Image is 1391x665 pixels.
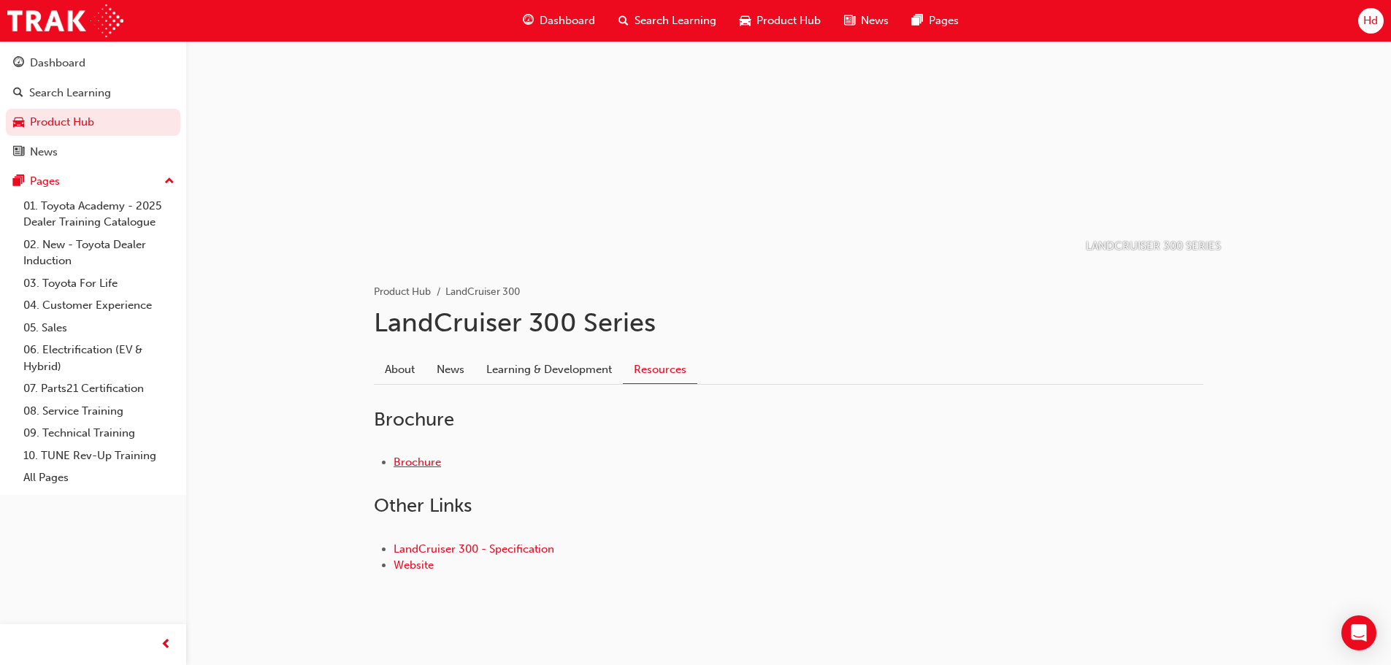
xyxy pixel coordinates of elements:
button: Hd [1358,8,1384,34]
a: Product Hub [6,109,180,136]
p: LANDCRUISER 300 SERIES [1086,238,1221,255]
span: Hd [1363,12,1378,29]
span: prev-icon [161,636,172,654]
a: Resources [623,355,697,384]
span: pages-icon [912,12,923,30]
a: 08. Service Training [18,400,180,423]
span: guage-icon [523,12,534,30]
button: DashboardSearch LearningProduct HubNews [6,47,180,168]
a: news-iconNews [832,6,900,36]
a: 01. Toyota Academy - 2025 Dealer Training Catalogue [18,195,180,234]
div: News [30,144,58,161]
span: News [861,12,889,29]
img: Trak [7,4,123,37]
a: Brochure [394,455,441,469]
li: LandCruiser 300 [445,284,520,301]
a: 04. Customer Experience [18,294,180,317]
h2: Brochure [374,408,1203,431]
a: 07. Parts21 Certification [18,377,180,400]
span: car-icon [740,12,751,30]
a: 06. Electrification (EV & Hybrid) [18,339,180,377]
span: news-icon [844,12,855,30]
a: 02. New - Toyota Dealer Induction [18,234,180,272]
a: 10. TUNE Rev-Up Training [18,445,180,467]
a: pages-iconPages [900,6,970,36]
button: Pages [6,168,180,195]
a: All Pages [18,466,180,489]
a: Product Hub [374,285,431,298]
div: Pages [30,173,60,190]
a: 09. Technical Training [18,422,180,445]
a: Search Learning [6,80,180,107]
span: Pages [929,12,959,29]
div: Search Learning [29,85,111,101]
a: guage-iconDashboard [511,6,607,36]
a: Website [394,558,434,572]
a: 03. Toyota For Life [18,272,180,295]
h1: LandCruiser 300 Series [374,307,1203,339]
a: Learning & Development [475,355,623,383]
span: search-icon [13,87,23,100]
a: News [426,355,475,383]
a: search-iconSearch Learning [607,6,728,36]
a: LandCruiser 300 - Specification [394,542,554,556]
span: guage-icon [13,57,24,70]
span: pages-icon [13,175,24,188]
span: news-icon [13,146,24,159]
span: Dashboard [540,12,595,29]
a: car-iconProduct Hub [728,6,832,36]
a: News [6,139,180,166]
a: About [374,355,426,383]
span: search-icon [618,12,629,30]
span: up-icon [164,172,175,191]
div: Open Intercom Messenger [1341,615,1376,650]
a: 05. Sales [18,317,180,339]
a: Dashboard [6,50,180,77]
span: Search Learning [635,12,716,29]
h2: Other Links [374,494,1203,518]
div: Dashboard [30,55,85,72]
span: Product Hub [756,12,821,29]
span: car-icon [13,116,24,129]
